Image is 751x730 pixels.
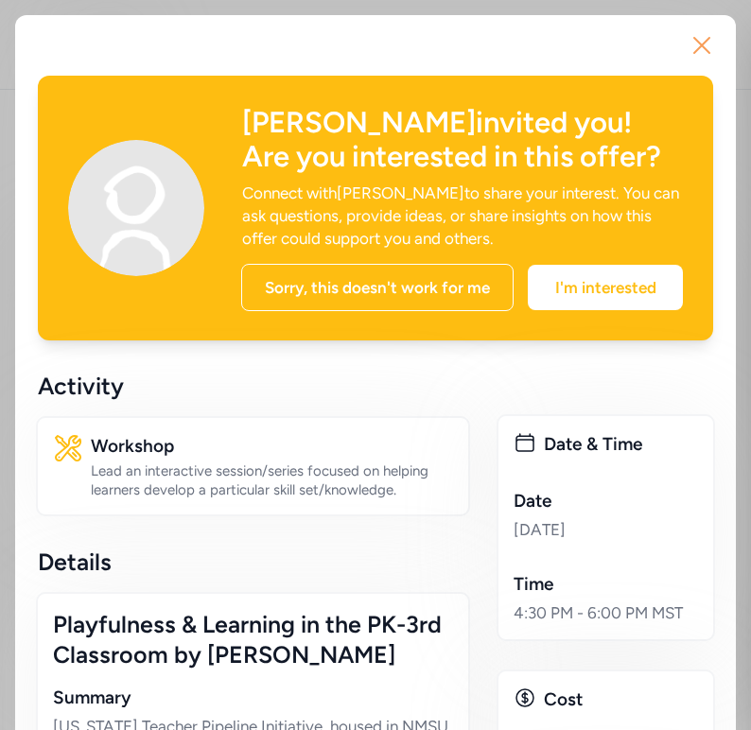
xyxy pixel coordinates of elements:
div: Cost [544,687,698,713]
div: Date & Time [544,431,698,458]
div: I'm interested [528,265,683,310]
div: Sorry, this doesn't work for me [241,264,514,311]
div: Time [514,571,698,598]
img: Avatar [68,140,204,276]
div: Lead an interactive session/series focused on helping learners develop a particular skill set/kno... [91,461,453,499]
div: 4:30 PM - 6:00 PM MST [514,601,698,624]
div: Activity [38,371,468,401]
div: Connect with [PERSON_NAME] to share your interest. You can ask questions, provide ideas, or share... [242,182,683,250]
div: Summary [53,685,453,711]
div: Details [38,547,468,577]
div: [PERSON_NAME] invited you! Are you interested in this offer? [242,106,683,174]
div: [DATE] [514,518,698,541]
div: Workshop [91,433,453,460]
div: Date [514,488,698,514]
div: Playfulness & Learning in the PK-3rd Classroom by [PERSON_NAME] [53,609,453,669]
